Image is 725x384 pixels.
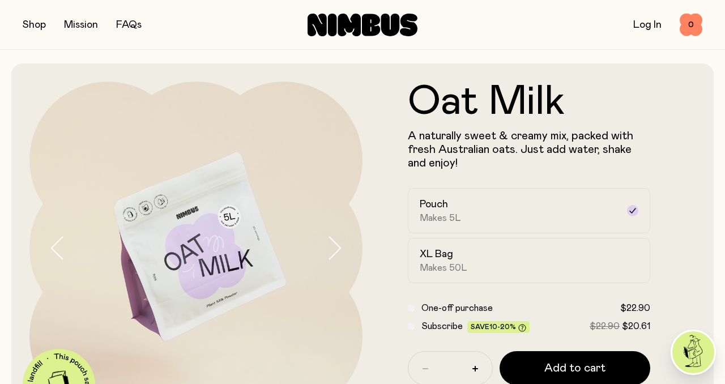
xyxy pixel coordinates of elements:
p: A naturally sweet & creamy mix, packed with fresh Australian oats. Just add water, shake and enjoy! [408,129,650,170]
span: $20.61 [622,322,650,331]
h1: Oat Milk [408,82,650,122]
img: agent [672,331,714,373]
span: 10-20% [489,323,516,330]
h2: XL Bag [420,248,453,261]
span: One-off purchase [421,304,493,313]
span: Add to cart [544,360,605,376]
span: Makes 5L [420,212,461,224]
span: Save [471,323,526,332]
a: Log In [633,20,662,30]
button: 0 [680,14,702,36]
span: $22.90 [620,304,650,313]
span: Subscribe [421,322,463,331]
a: FAQs [116,20,142,30]
span: $22.90 [590,322,620,331]
a: Mission [64,20,98,30]
h2: Pouch [420,198,448,211]
span: Makes 50L [420,262,467,274]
